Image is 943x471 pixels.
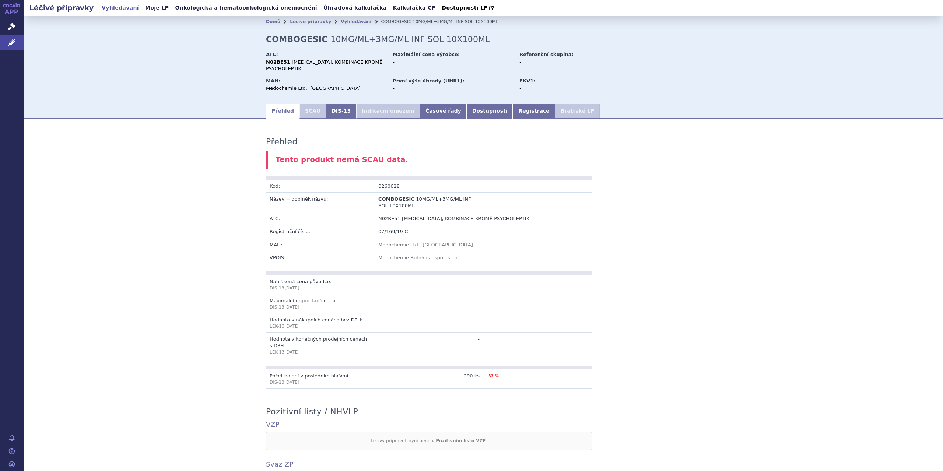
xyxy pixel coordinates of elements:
div: Tento produkt nemá SCAU data. [266,151,701,169]
td: Hodnota v konečných prodejních cenách s DPH: [266,333,375,358]
td: Nahlášená cena původce: [266,275,375,294]
a: Domů [266,19,280,24]
div: Medochemie Ltd., [GEOGRAPHIC_DATA] [266,85,386,92]
td: - [375,294,483,313]
strong: První výše úhrady (UHR1): [393,78,464,84]
a: Přehled [266,104,299,119]
a: Medochemie Bohemia, spol. s r.o. [378,255,459,260]
h2: Léčivé přípravky [24,3,99,13]
a: Medochemie Ltd., [GEOGRAPHIC_DATA] [378,242,473,247]
td: Kód: [266,180,375,193]
span: [DATE] [284,305,299,310]
div: - [393,85,512,92]
p: LEK-13 [270,323,371,330]
h4: Svaz ZP [266,460,701,468]
strong: ATC: [266,52,278,57]
td: - [375,313,483,333]
p: DIS-13 [270,379,371,386]
div: - [393,59,512,66]
strong: Pozitivním listu VZP [436,438,486,443]
span: [MEDICAL_DATA], KOMBINACE KROMĚ PSYCHOLEPTIK [402,216,529,221]
span: -33 % [487,373,499,378]
div: - [519,59,602,66]
a: Dostupnosti LP [439,3,497,13]
a: Vyhledávání [341,19,371,24]
td: 290 ks [375,369,483,389]
span: 10MG/ML+3MG/ML INF SOL 10X100ML [413,19,498,24]
h3: Pozitivní listy / NHVLP [266,407,358,416]
span: [DATE] [284,380,299,385]
td: Maximální dopočítaná cena: [266,294,375,313]
a: Dostupnosti [467,104,513,119]
strong: COMBOGESIC [266,35,327,44]
p: DIS-13 [270,285,371,291]
a: Moje LP [143,3,171,13]
td: Hodnota v nákupních cenách bez DPH: [266,313,375,333]
a: Kalkulačka CP [391,3,438,13]
span: 10MG/ML+3MG/ML INF SOL 10X100ML [378,196,471,208]
span: Dostupnosti LP [442,5,488,11]
span: [MEDICAL_DATA], KOMBINACE KROMĚ PSYCHOLEPTIK [266,59,382,71]
td: Počet balení v posledním hlášení [266,369,375,389]
td: MAH: [266,238,375,251]
span: COMBOGESIC [378,196,414,202]
strong: EKV1: [519,78,535,84]
span: [DATE] [284,324,299,329]
p: DIS-13 [270,304,371,310]
span: [DATE] [284,349,299,355]
td: Registrační číslo: [266,225,375,238]
strong: Maximální cena výrobce: [393,52,460,57]
strong: Referenční skupina: [519,52,573,57]
span: N02BE51 [378,216,400,221]
div: Léčivý přípravek nyní není na . [266,432,592,450]
a: Léčivé přípravky [290,19,331,24]
p: LEK-13 [270,349,371,355]
h4: VZP [266,421,701,429]
td: Název + doplněk názvu: [266,192,375,212]
a: Časové řady [420,104,467,119]
span: 10MG/ML+3MG/ML INF SOL 10X100ML [330,35,490,44]
td: VPOIS: [266,251,375,264]
strong: N02BE51 [266,59,290,65]
div: - [519,85,602,92]
a: Vyhledávání [99,3,141,13]
td: - [375,275,483,294]
a: Registrace [513,104,555,119]
a: DIS-13 [326,104,356,119]
td: ATC: [266,212,375,225]
a: Úhradová kalkulačka [321,3,389,13]
h3: Přehled [266,137,298,147]
td: 0260628 [375,180,483,193]
td: 07/169/19-C [375,225,592,238]
a: Onkologická a hematoonkologická onemocnění [173,3,319,13]
td: - [375,333,483,358]
span: [DATE] [284,285,299,291]
strong: MAH: [266,78,280,84]
span: COMBOGESIC [381,19,411,24]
